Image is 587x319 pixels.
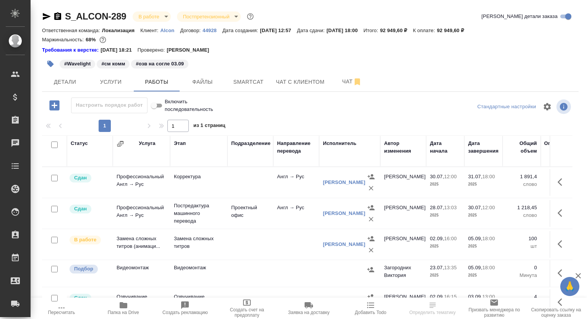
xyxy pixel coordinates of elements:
[544,140,583,155] div: Оплачиваемый объем
[64,60,91,68] p: #Wavelight
[138,77,175,87] span: Работы
[365,202,377,213] button: Назначить
[430,236,444,241] p: 02.09,
[140,28,160,33] p: Клиент:
[227,200,273,227] td: Проектный офис
[430,205,444,210] p: 28.07,
[468,272,499,279] p: 2025
[42,46,101,54] a: Требования к верстке:
[506,173,537,181] p: 1 891,4
[278,298,340,319] button: Заявка на доставку
[545,173,583,181] p: 1 891,4
[380,28,413,33] p: 92 949,60 ₽
[260,28,297,33] p: [DATE] 12:57
[221,307,273,318] span: Создать счет на предоплату
[506,181,537,188] p: слово
[108,310,139,315] span: Папка на Drive
[468,265,482,270] p: 05.09,
[203,28,222,33] p: 44928
[96,60,130,67] span: см комм
[380,200,426,227] td: [PERSON_NAME]
[297,28,326,33] p: Дата сдачи:
[101,46,138,54] p: [DATE] 18:21
[365,244,377,256] button: Удалить
[506,204,537,212] p: 1 218,45
[530,307,582,318] span: Скопировать ссылку на оценку заказа
[365,171,377,182] button: Назначить
[353,77,362,86] svg: Отписаться
[444,265,457,270] p: 13:35
[161,27,180,33] a: Alcon
[181,13,232,20] button: Постпретензионный
[69,235,109,245] div: Исполнитель выполняет работу
[468,140,499,155] div: Дата завершения
[102,28,141,33] p: Локализация
[326,28,363,33] p: [DATE] 18:00
[506,272,537,279] p: Минута
[323,140,357,147] div: Исполнитель
[545,212,583,219] p: слово
[74,236,96,244] p: В работе
[437,28,470,33] p: 92 949,60 ₽
[430,265,444,270] p: 23.07,
[380,169,426,196] td: [PERSON_NAME]
[98,35,108,45] button: 24442.04 RUB;
[365,182,377,194] button: Удалить
[553,264,571,282] button: Здесь прячутся важные кнопки
[545,293,583,301] p: 4
[162,310,208,315] span: Создать рекламацию
[65,11,126,21] a: S_ALCON-289
[69,264,109,274] div: Можно подбирать исполнителей
[334,77,370,86] span: Чат
[506,140,537,155] div: Общий объем
[69,293,109,303] div: Менеджер проверил работу исполнителя, передает ее на следующий этап
[468,174,482,179] p: 31.07,
[42,28,102,33] p: Ответственная команда:
[475,101,538,113] div: split button
[482,294,495,299] p: 13:00
[380,231,426,258] td: [PERSON_NAME]
[230,77,267,87] span: Smartcat
[560,277,579,296] button: 🙏
[444,294,457,299] p: 16:15
[47,77,83,87] span: Детали
[365,291,377,303] button: Назначить
[430,243,461,250] p: 2025
[42,46,101,54] div: Нажми, чтобы открыть папку с инструкцией
[444,174,457,179] p: 12:00
[273,200,319,227] td: Англ → Рус
[86,37,97,42] p: 68%
[506,243,537,250] p: шт
[365,233,377,244] button: Назначить
[174,235,224,250] p: Замена сложных титров
[174,264,224,272] p: Видеомонтаж
[174,293,224,301] p: Озвучивание
[130,60,189,67] span: озв на согле 03.09
[48,310,75,315] span: Пересчитать
[42,37,86,42] p: Маржинальность:
[430,174,444,179] p: 30.07,
[402,298,464,319] button: Определить тематику
[413,28,437,33] p: К оплате:
[161,28,180,33] p: Alcon
[545,235,583,243] p: 100
[363,28,380,33] p: Итого:
[506,235,537,243] p: 100
[138,46,167,54] p: Проверено:
[380,289,426,316] td: [PERSON_NAME]
[74,174,87,182] p: Сдан
[245,11,255,21] button: Доп статусы указывают на важность/срочность заказа
[222,28,260,33] p: Дата создания:
[553,204,571,222] button: Здесь прячутся важные кнопки
[553,293,571,311] button: Здесь прячутся важные кнопки
[174,202,224,225] p: Постредактура машинного перевода
[463,298,525,319] button: Призвать менеджера по развитию
[69,204,109,214] div: Менеджер проверил работу исполнителя, передает ее на следующий этап
[69,173,109,183] div: Менеджер проверил работу исполнителя, передает ее на следующий этап
[380,260,426,287] td: Загородних Виктория
[468,205,482,210] p: 30.07,
[340,298,402,319] button: Добавить Todo
[365,213,377,225] button: Удалить
[545,204,583,212] p: 1 218,45
[74,205,87,213] p: Сдан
